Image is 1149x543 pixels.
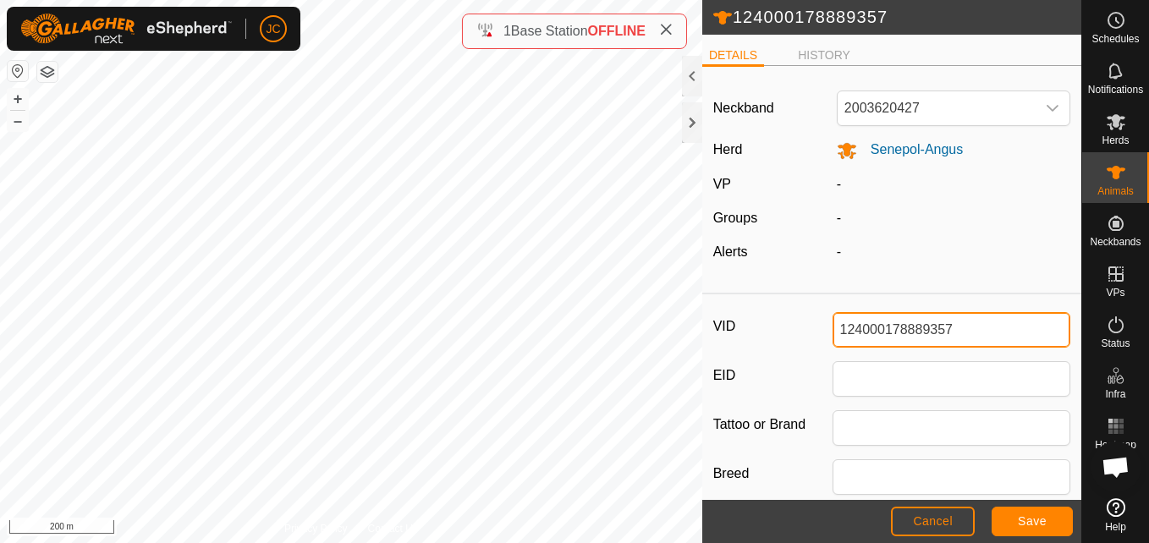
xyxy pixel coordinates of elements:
[1097,186,1134,196] span: Animals
[713,211,757,225] label: Groups
[1088,85,1143,95] span: Notifications
[511,24,588,38] span: Base Station
[1102,135,1129,145] span: Herds
[1090,237,1141,247] span: Neckbands
[37,62,58,82] button: Map Layers
[503,24,511,38] span: 1
[791,47,857,64] li: HISTORY
[588,24,646,38] span: OFFLINE
[702,47,764,67] li: DETAILS
[857,142,963,156] span: Senepol-Angus
[713,98,774,118] label: Neckband
[8,61,28,81] button: Reset Map
[713,312,833,341] label: VID
[1105,389,1125,399] span: Infra
[830,242,1077,262] div: -
[1106,288,1124,298] span: VPs
[992,507,1073,536] button: Save
[20,14,232,44] img: Gallagher Logo
[1036,91,1069,125] div: dropdown trigger
[8,89,28,109] button: +
[1018,514,1047,528] span: Save
[913,514,953,528] span: Cancel
[1091,442,1141,492] div: Open chat
[284,521,348,536] a: Privacy Policy
[830,208,1077,228] div: -
[713,361,833,390] label: EID
[713,142,743,156] label: Herd
[891,507,975,536] button: Cancel
[713,177,731,191] label: VP
[838,91,1036,125] span: 2003620427
[1101,338,1130,348] span: Status
[1091,34,1139,44] span: Schedules
[8,111,28,131] button: –
[266,20,280,38] span: JC
[713,459,833,488] label: Breed
[713,410,833,439] label: Tattoo or Brand
[712,7,1081,29] h2: 124000178889357
[368,521,418,536] a: Contact Us
[1105,522,1126,532] span: Help
[713,244,748,259] label: Alerts
[837,177,841,191] app-display-virtual-paddock-transition: -
[1095,440,1136,450] span: Heatmap
[1082,491,1149,539] a: Help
